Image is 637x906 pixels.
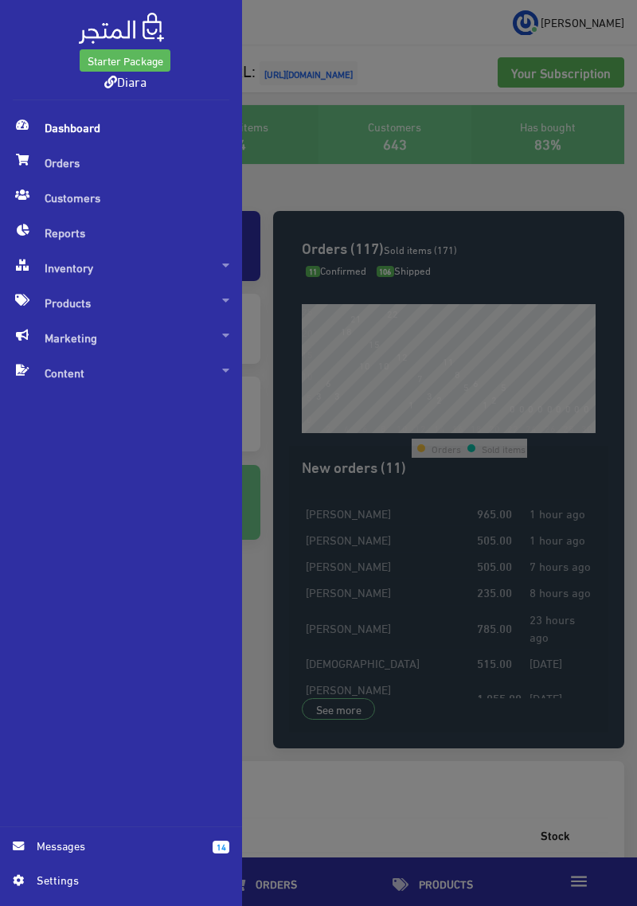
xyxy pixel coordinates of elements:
span: Customers [13,180,229,215]
iframe: Drift Widget Chat Controller [557,797,618,857]
span: Orders [13,145,229,180]
span: Products [13,285,229,320]
span: Messages [37,837,200,854]
a: 14 Messages [13,837,229,871]
span: 14 [213,841,229,853]
img: . [79,13,164,44]
span: Reports [13,215,229,250]
a: Starter Package [80,49,170,72]
span: Marketing [13,320,229,355]
span: Settings [37,871,217,888]
a: Diara [104,69,147,92]
span: Dashboard [13,110,229,145]
a: Settings [13,871,229,896]
span: Content [13,355,229,390]
span: Inventory [13,250,229,285]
